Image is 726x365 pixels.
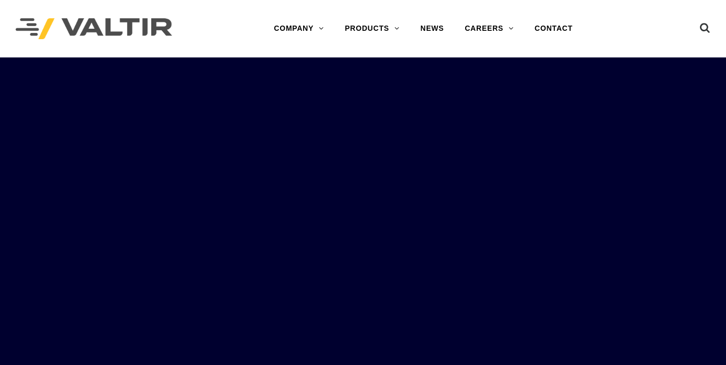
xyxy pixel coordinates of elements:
a: NEWS [410,18,454,39]
a: COMPANY [263,18,334,39]
img: Valtir [16,18,172,40]
a: PRODUCTS [334,18,410,39]
a: CAREERS [454,18,524,39]
a: CONTACT [524,18,583,39]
